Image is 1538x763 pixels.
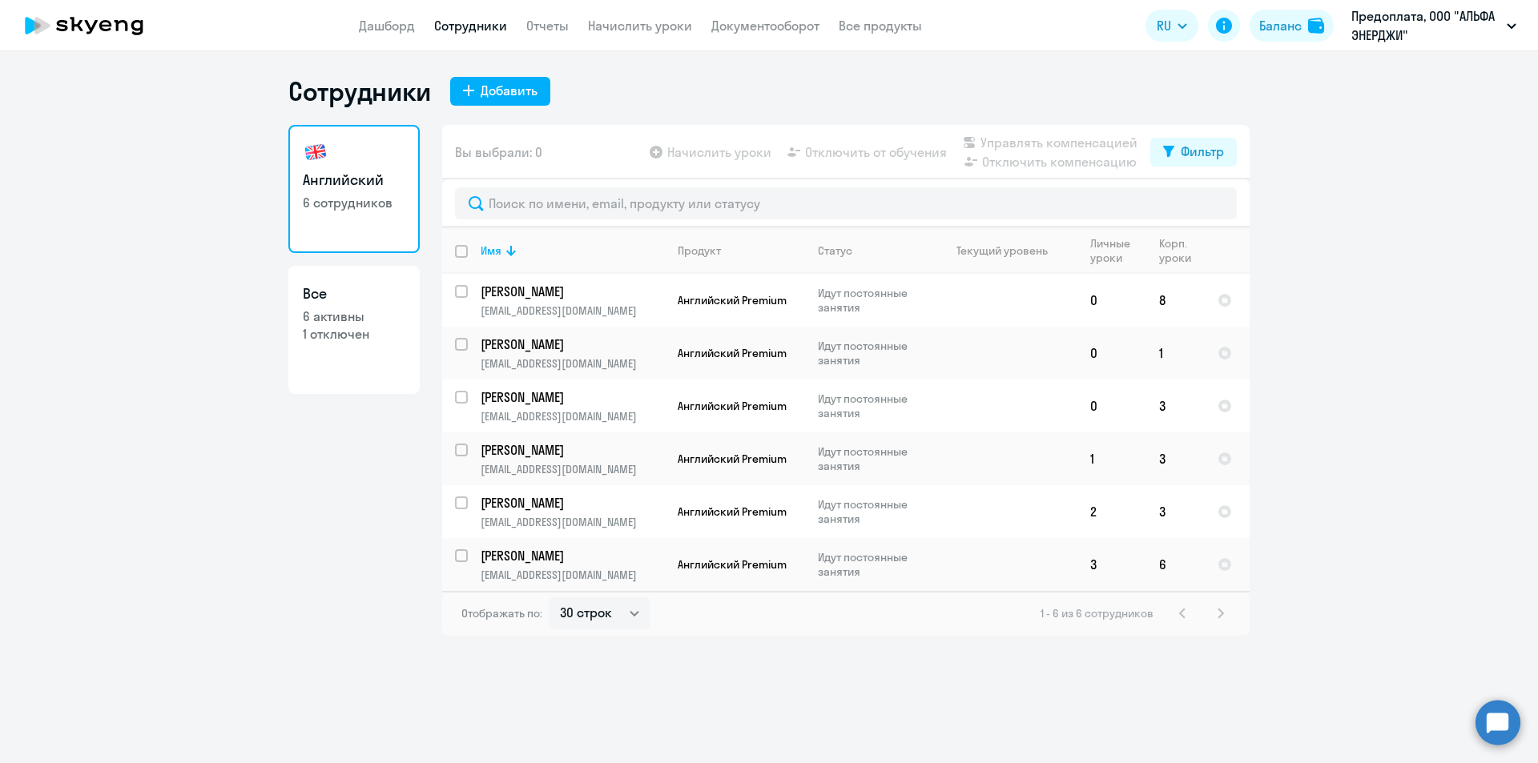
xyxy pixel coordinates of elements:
[1146,538,1205,591] td: 6
[481,441,662,459] p: [PERSON_NAME]
[678,293,787,307] span: Английский Premium
[1090,236,1135,265] div: Личные уроки
[1090,236,1145,265] div: Личные уроки
[818,243,928,258] div: Статус
[481,243,501,258] div: Имя
[526,18,569,34] a: Отчеты
[1150,138,1237,167] button: Фильтр
[818,243,852,258] div: Статус
[481,568,664,582] p: [EMAIL_ADDRESS][DOMAIN_NAME]
[678,346,787,360] span: Английский Premium
[1146,432,1205,485] td: 3
[481,388,664,406] a: [PERSON_NAME]
[711,18,819,34] a: Документооборот
[481,335,664,353] a: [PERSON_NAME]
[1146,327,1205,379] td: 1
[678,452,787,466] span: Английский Premium
[678,243,804,258] div: Продукт
[1077,327,1146,379] td: 0
[455,143,542,162] span: Вы выбрали: 0
[461,606,542,620] span: Отображать по:
[1259,16,1302,35] div: Баланс
[1250,10,1334,42] button: Балансbalance
[1157,16,1171,35] span: RU
[303,307,405,325] p: 6 активны
[678,557,787,572] span: Английский Premium
[303,139,328,165] img: english
[1159,236,1194,265] div: Корп. уроки
[481,388,662,406] p: [PERSON_NAME]
[678,504,787,519] span: Английский Premium
[288,125,420,253] a: Английский6 сотрудников
[481,283,664,300] a: [PERSON_NAME]
[1146,485,1205,538] td: 3
[481,335,662,353] p: [PERSON_NAME]
[1181,142,1224,161] div: Фильтр
[1077,485,1146,538] td: 2
[678,243,721,258] div: Продукт
[1077,432,1146,485] td: 1
[818,286,928,315] p: Идут постоянные занятия
[481,494,664,512] a: [PERSON_NAME]
[941,243,1077,258] div: Текущий уровень
[818,339,928,367] p: Идут постоянные занятия
[678,399,787,413] span: Английский Premium
[1146,379,1205,432] td: 3
[481,441,664,459] a: [PERSON_NAME]
[303,283,405,304] h3: Все
[1308,18,1324,34] img: balance
[288,266,420,394] a: Все6 активны1 отключен
[1145,10,1198,42] button: RU
[818,444,928,473] p: Идут постоянные занятия
[839,18,922,34] a: Все продукты
[481,283,662,300] p: [PERSON_NAME]
[1159,236,1204,265] div: Корп. уроки
[956,243,1048,258] div: Текущий уровень
[481,303,664,318] p: [EMAIL_ADDRESS][DOMAIN_NAME]
[481,409,664,424] p: [EMAIL_ADDRESS][DOMAIN_NAME]
[481,243,664,258] div: Имя
[1041,606,1153,620] span: 1 - 6 из 6 сотрудников
[481,494,662,512] p: [PERSON_NAME]
[1077,379,1146,432] td: 0
[455,187,1237,219] input: Поиск по имени, email, продукту или статусу
[1351,6,1500,45] p: Предоплата, ООО "АЛЬФА ЭНЕРДЖИ"
[818,392,928,420] p: Идут постоянные занятия
[481,547,664,564] a: [PERSON_NAME]
[481,462,664,476] p: [EMAIL_ADDRESS][DOMAIN_NAME]
[818,497,928,526] p: Идут постоянные занятия
[481,547,662,564] p: [PERSON_NAME]
[588,18,692,34] a: Начислить уроки
[481,356,664,371] p: [EMAIL_ADDRESS][DOMAIN_NAME]
[359,18,415,34] a: Дашборд
[1077,274,1146,327] td: 0
[303,325,405,343] p: 1 отключен
[288,75,431,107] h1: Сотрудники
[481,515,664,529] p: [EMAIL_ADDRESS][DOMAIN_NAME]
[818,550,928,579] p: Идут постоянные занятия
[450,77,550,106] button: Добавить
[303,170,405,191] h3: Английский
[481,81,537,100] div: Добавить
[1077,538,1146,591] td: 3
[434,18,507,34] a: Сотрудники
[1343,6,1524,45] button: Предоплата, ООО "АЛЬФА ЭНЕРДЖИ"
[303,194,405,211] p: 6 сотрудников
[1146,274,1205,327] td: 8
